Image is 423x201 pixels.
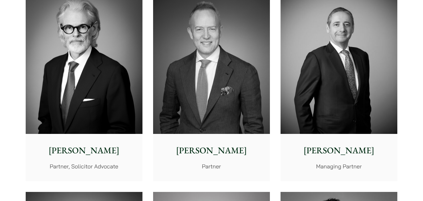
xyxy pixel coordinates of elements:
p: [PERSON_NAME] [158,144,265,157]
p: [PERSON_NAME] [286,144,392,157]
p: Managing Partner [286,162,392,171]
p: [PERSON_NAME] [31,144,137,157]
p: Partner [158,162,265,171]
p: Partner, Solicitor Advocate [31,162,137,171]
